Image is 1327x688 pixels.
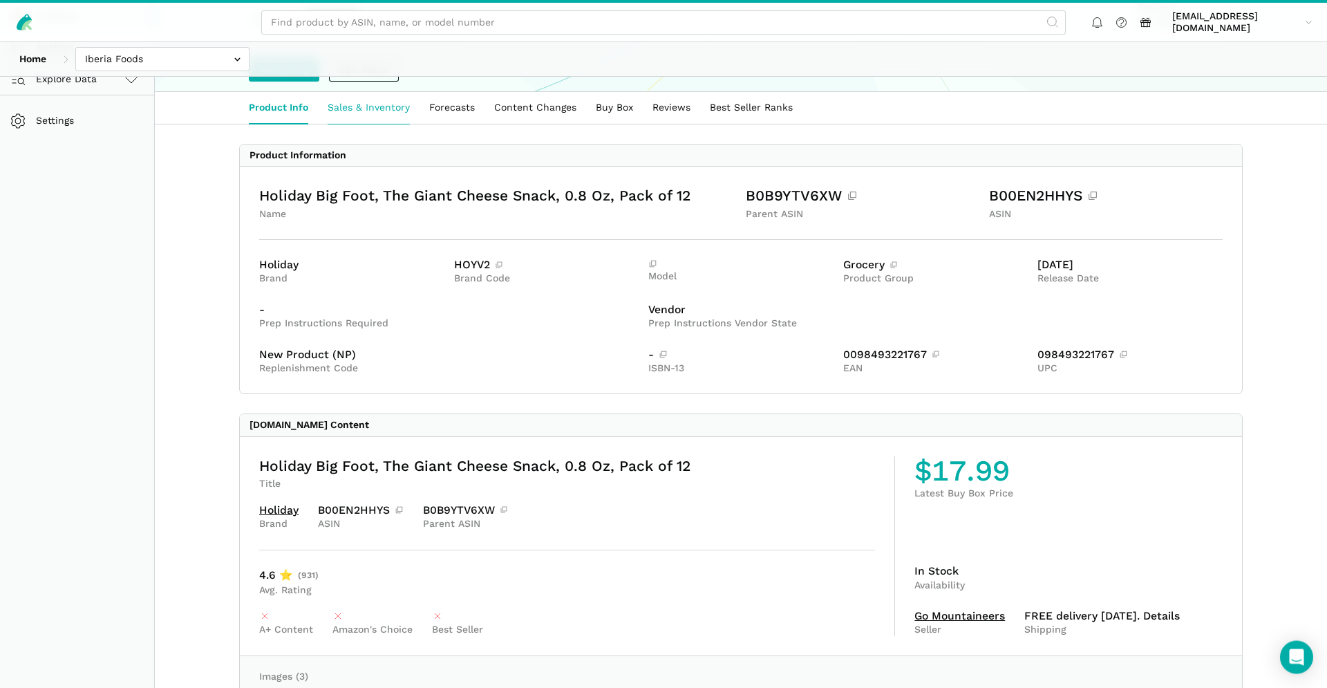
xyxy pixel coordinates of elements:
div: Images (3) [259,671,1223,684]
div: 098493221767 [1037,350,1223,361]
a: Content Changes [484,93,586,124]
div: ASIN [318,519,404,531]
div: HOYV2 [454,260,639,271]
a: Home [10,47,56,71]
div: Parent ASIN [746,209,979,221]
span: 17.99 [932,457,1010,486]
div: Best Seller [432,624,483,637]
div: Availability [914,580,965,593]
div: 4.6 ⭐ [259,570,319,583]
span: $ [914,457,932,486]
div: Product Information [250,150,346,162]
div: ISBN-13 [648,363,834,375]
div: Replenishment Code [259,363,639,375]
input: Iberia Foods [75,47,250,71]
div: Release Date [1037,273,1223,286]
div: Brand Code [454,273,639,286]
div: Title [259,478,875,491]
div: Amazon's Choice [332,624,413,637]
a: Forecasts [420,93,484,124]
div: ASIN [989,209,1223,221]
a: Sales & Inventory [318,93,420,124]
span: [EMAIL_ADDRESS][DOMAIN_NAME] [1172,10,1300,35]
div: UPC [1037,363,1223,375]
div: 0098493221767 [843,350,1028,361]
span: (931) [298,570,319,583]
div: Holiday Big Foot, The Giant Cheese Snack, 0.8 Oz, Pack of 12 [259,457,875,476]
div: [DATE] [1037,260,1223,271]
div: B00EN2HHYS [989,187,1223,206]
a: Buy Box [586,93,643,124]
div: Product Group [843,273,1028,286]
div: New Product (NP) [259,350,639,361]
div: B0B9YTV6XW [746,187,979,206]
div: In Stock [914,566,965,577]
div: Latest Buy Box Price [914,488,1223,501]
div: Avg. Rating [259,585,319,597]
div: - [259,305,639,316]
a: Product Info [239,93,318,124]
div: Grocery [843,260,1028,271]
div: A+ Content [259,624,313,637]
div: Name [259,209,736,221]
div: - [648,350,834,361]
div: Shipping [1024,624,1180,637]
div: B00EN2HHYS [318,505,404,517]
div: B0B9YTV6XW [423,505,509,517]
a: Best Seller Ranks [700,93,802,124]
div: Seller [914,624,1005,637]
div: Prep Instructions Required [259,318,639,331]
a: Holiday [259,505,299,517]
div: FREE delivery [DATE]. Details [1024,611,1180,622]
div: Holiday Big Foot, The Giant Cheese Snack, 0.8 Oz, Pack of 12 [259,187,736,206]
a: Go Mountaineers [914,611,1005,622]
div: Holiday [259,260,444,271]
div: Brand [259,519,299,531]
div: Vendor [648,305,1223,316]
div: Prep Instructions Vendor State [648,318,1223,331]
a: [EMAIL_ADDRESS][DOMAIN_NAME] [1167,8,1317,37]
span: Explore Data [15,72,97,89]
div: [DOMAIN_NAME] Content [250,420,369,432]
div: Parent ASIN [423,519,509,531]
div: EAN [843,363,1028,375]
div: Open Intercom Messenger [1280,641,1313,674]
div: Brand [259,273,444,286]
a: Reviews [643,93,700,124]
input: Find product by ASIN, name, or model number [261,10,1066,35]
div: Model [648,271,834,283]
